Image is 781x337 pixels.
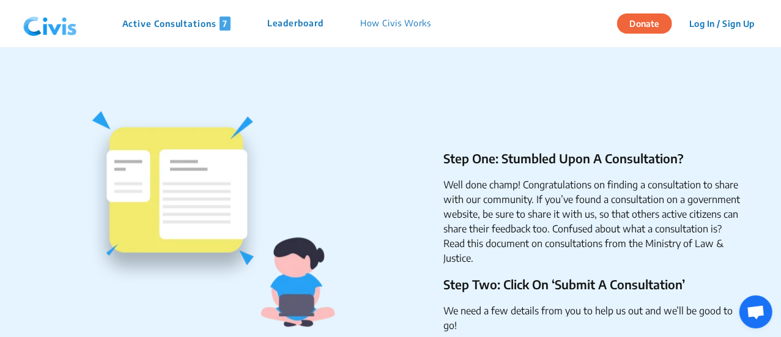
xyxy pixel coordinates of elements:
p: Leaderboard [267,17,324,31]
li: We need a few details from you to help us out and we’ll be good to go! [443,303,744,333]
p: Step Two: Click On ‘Submit A Consultation’ [443,275,744,294]
p: How Civis Works [360,17,432,31]
a: Donate [617,17,681,29]
p: Active Consultations [122,17,231,31]
p: Step One: Stumbled Upon A Consultation? [443,149,744,168]
a: Open chat [739,295,772,328]
button: Log In / Sign Up [681,14,763,33]
button: Donate [617,13,672,34]
span: 7 [220,17,231,31]
li: Well done champ! Congratulations on finding a consultation to share with our community. If you’ve... [443,177,744,265]
img: navlogo.png [18,6,82,42]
